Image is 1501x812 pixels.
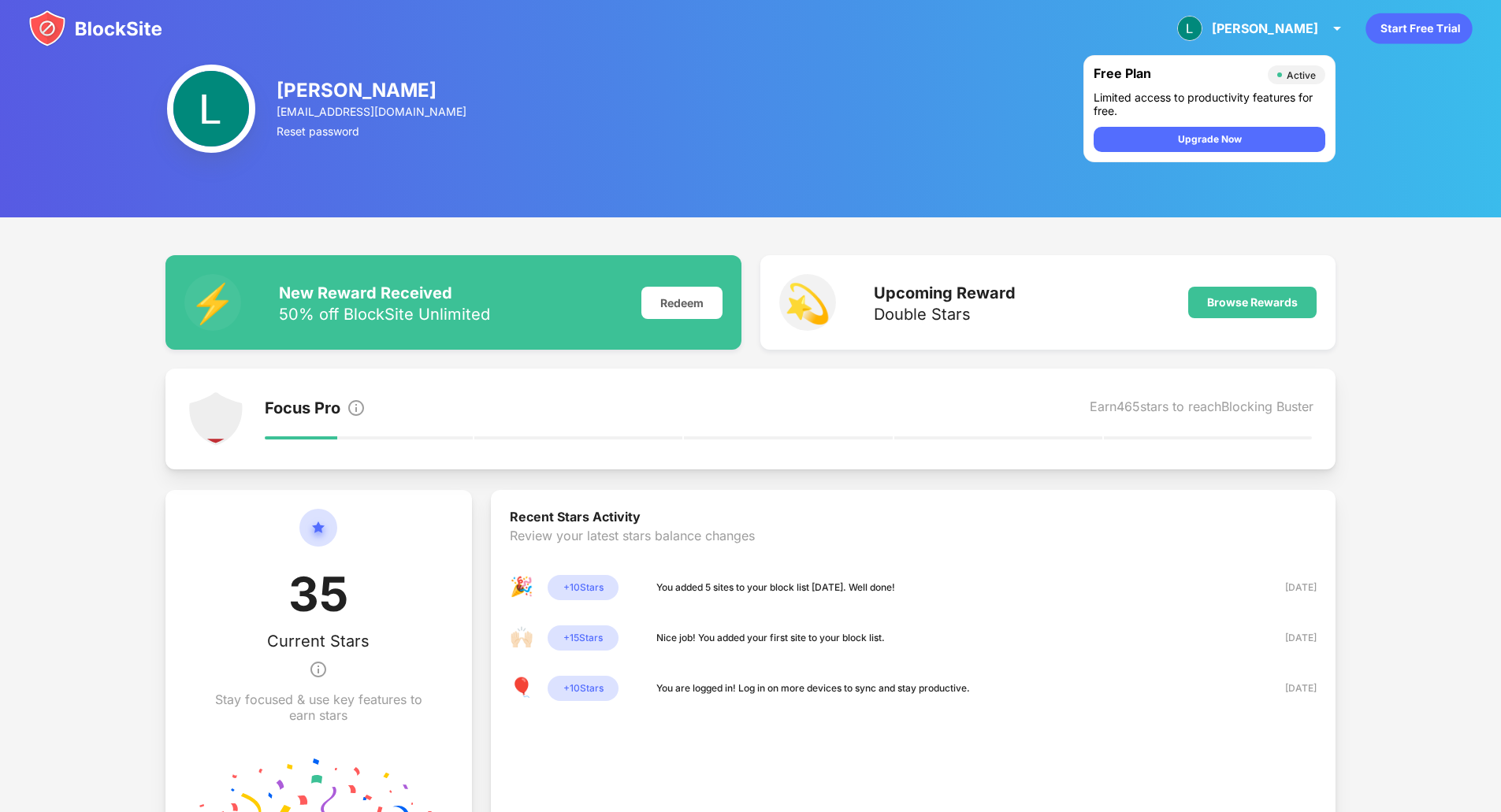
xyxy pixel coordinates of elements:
img: ACg8ocIpnOC44fKvfJPFnLNnYviWnoaRA3cEVzmFsu9gcKdBjJn3zg=s96-c [1177,16,1202,41]
div: + 10 Stars [548,575,619,600]
div: [PERSON_NAME] [1212,20,1318,36]
div: Reset password [277,124,469,138]
div: Recent Stars Activity [510,509,1317,528]
div: Stay focused & use key features to earn stars [203,691,434,723]
div: Current Stars [267,632,370,651]
img: ACg8ocIpnOC44fKvfJPFnLNnYviWnoaRA3cEVzmFsu9gcKdBjJn3zg=s96-c [167,65,255,153]
div: Browse Rewards [1207,296,1298,309]
div: 💫 [779,274,836,331]
div: [EMAIL_ADDRESS][DOMAIN_NAME] [277,105,469,118]
img: info.svg [309,651,328,688]
div: Review your latest stars balance changes [510,528,1317,575]
div: Focus Pro [265,399,340,421]
div: You added 5 sites to your block list [DATE]. Well done! [656,580,895,595]
div: animation [1365,13,1473,44]
div: + 15 Stars [548,625,619,651]
div: Earn 465 stars to reach Blocking Buster [1090,399,1313,421]
div: Free Plan [1094,65,1260,84]
div: + 10 Stars [548,676,619,701]
div: [DATE] [1261,680,1317,696]
img: blocksite-icon.svg [28,9,162,47]
div: Upgrade Now [1178,132,1242,147]
div: Active [1287,69,1316,81]
img: circle-star.svg [299,509,337,565]
div: You are logged in! Log in on more devices to sync and stay productive. [656,680,970,696]
div: ⚡️ [184,274,241,331]
div: 🎉 [510,575,535,600]
img: info.svg [347,399,366,417]
div: [DATE] [1261,630,1317,646]
div: 50% off BlockSite Unlimited [279,306,490,322]
div: Redeem [641,287,723,319]
div: Nice job! You added your first site to your block list. [656,630,885,646]
div: 35 [288,565,348,632]
img: points-level-1.svg [188,391,244,447]
div: New Reward Received [279,284,490,302]
div: [DATE] [1261,580,1317,595]
div: Double Stars [874,306,1016,322]
div: 🙌🏻 [510,625,535,651]
div: [PERSON_NAME] [277,79,469,102]
div: 🎈 [510,676,535,701]
div: Limited access to productivity features for free. [1094,91,1325,117]
div: Upcoming Reward [874,284,1016,302]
